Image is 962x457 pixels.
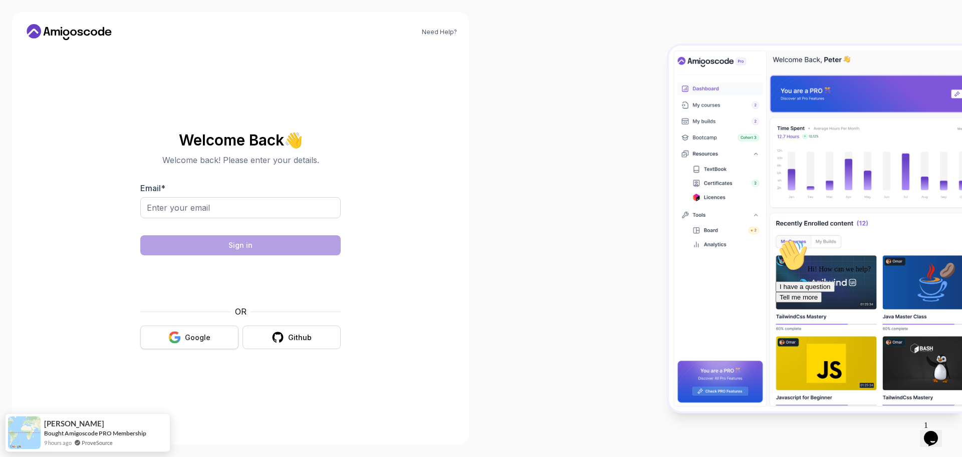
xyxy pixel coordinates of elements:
img: Amigoscode Dashboard [669,46,962,411]
img: provesource social proof notification image [8,416,41,449]
span: Bought [44,429,64,437]
button: Tell me more [4,57,50,67]
a: Home link [24,24,114,40]
div: Google [185,333,210,343]
iframe: Widget containing checkbox for hCaptcha security challenge [165,261,316,299]
a: Need Help? [422,28,457,36]
div: Github [288,333,312,343]
button: Github [243,326,341,349]
img: :wave: [4,4,36,36]
label: Email * [140,183,165,193]
a: ProveSource [82,438,113,447]
iframe: chat widget [920,417,952,447]
button: I have a question [4,46,63,57]
button: Google [140,326,238,349]
span: [PERSON_NAME] [44,419,104,428]
span: 👋 [284,131,303,149]
button: Sign in [140,235,341,255]
p: OR [235,306,247,318]
span: 9 hours ago [44,438,72,447]
iframe: chat widget [772,235,952,412]
span: Hi! How can we help? [4,30,99,38]
div: Sign in [228,240,253,250]
a: Amigoscode PRO Membership [65,429,146,437]
h2: Welcome Back [140,132,341,148]
p: Welcome back! Please enter your details. [140,154,341,166]
input: Enter your email [140,197,341,218]
div: 👋Hi! How can we help?I have a questionTell me more [4,4,184,67]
